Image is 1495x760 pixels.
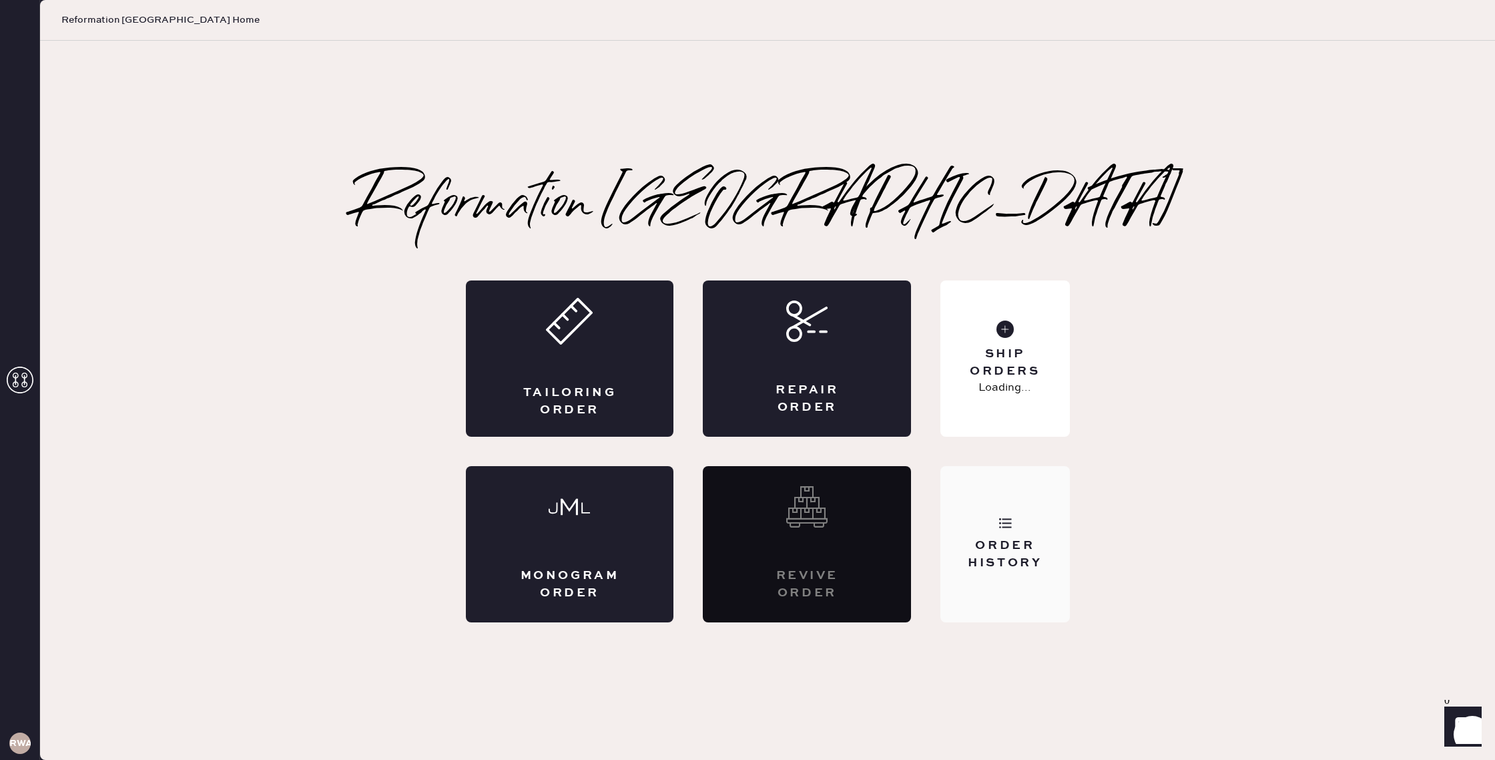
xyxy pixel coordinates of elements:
div: Tailoring Order [519,385,621,418]
div: Revive order [756,568,858,601]
h2: Reformation [GEOGRAPHIC_DATA] [355,179,1181,232]
p: Loading... [978,380,1031,396]
iframe: Front Chat [1432,700,1489,757]
div: Ship Orders [951,346,1059,379]
span: Reformation [GEOGRAPHIC_DATA] Home [61,13,260,27]
h3: RWA [9,739,31,748]
div: Order History [951,538,1059,571]
div: Monogram Order [519,568,621,601]
div: Interested? Contact us at care@hemster.co [703,466,911,622]
div: Repair Order [756,382,858,415]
